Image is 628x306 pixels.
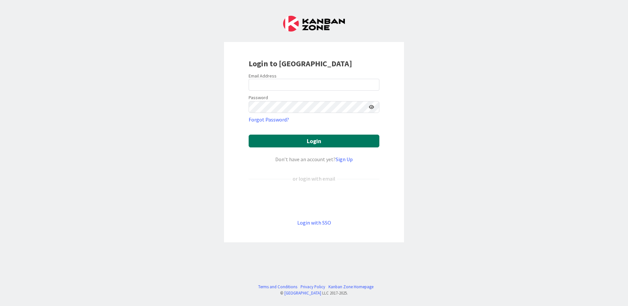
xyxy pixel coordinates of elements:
a: Forgot Password? [249,116,289,123]
a: Kanban Zone Homepage [328,284,373,290]
a: Sign Up [336,156,353,163]
b: Login to [GEOGRAPHIC_DATA] [249,58,352,69]
iframe: Knop Inloggen met Google [245,193,383,208]
label: Email Address [249,73,277,79]
img: Kanban Zone [283,16,345,32]
button: Login [249,135,379,147]
a: Login with SSO [297,219,331,226]
a: Terms and Conditions [258,284,297,290]
a: Privacy Policy [301,284,325,290]
div: or login with email [291,175,337,183]
div: © LLC 2017- 2025 . [255,290,373,296]
label: Password [249,94,268,101]
a: [GEOGRAPHIC_DATA] [284,290,321,295]
div: Don’t have an account yet? [249,155,379,163]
